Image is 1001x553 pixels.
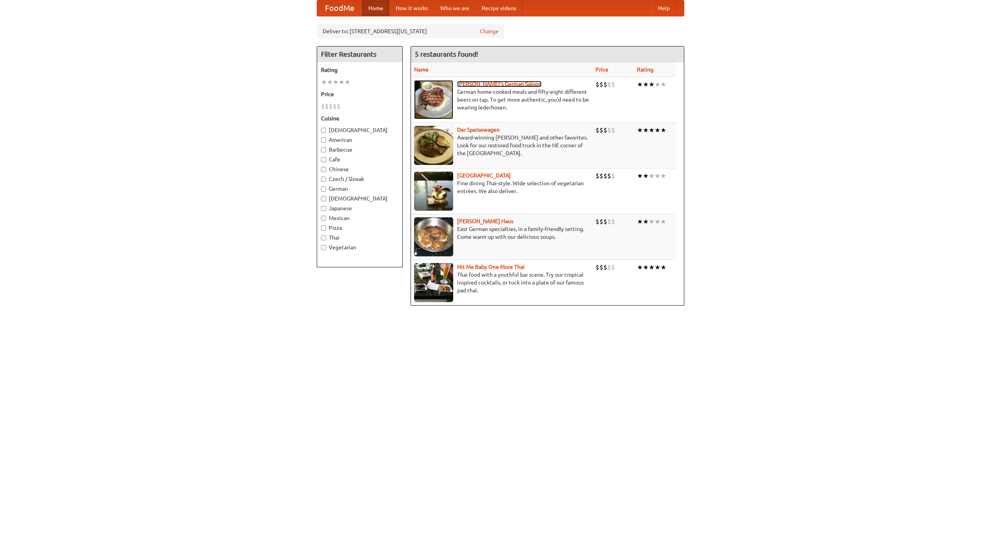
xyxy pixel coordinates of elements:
a: Change [480,27,499,35]
a: Rating [637,66,653,73]
a: [PERSON_NAME] Haus [457,218,513,224]
li: $ [611,126,615,134]
input: Czech / Slovak [321,177,326,182]
li: ★ [655,217,660,226]
a: Price [596,66,608,73]
li: $ [599,217,603,226]
li: $ [603,217,607,226]
li: ★ [655,172,660,180]
li: $ [611,217,615,226]
a: FoodMe [317,0,362,16]
img: esthers.jpg [414,80,453,119]
label: Japanese [321,204,398,212]
li: ★ [344,78,350,86]
li: $ [607,263,611,272]
li: $ [607,172,611,180]
li: ★ [339,78,344,86]
li: ★ [649,217,655,226]
li: ★ [637,172,643,180]
li: $ [607,126,611,134]
li: $ [596,126,599,134]
li: $ [333,102,337,111]
p: Fine dining Thai-style. Wide selection of vegetarian entrées. We also deliver. [414,179,589,195]
a: Who we are [434,0,475,16]
li: ★ [321,78,327,86]
h5: Price [321,90,398,98]
li: ★ [643,263,649,272]
li: $ [599,80,603,89]
li: ★ [655,80,660,89]
p: Thai food with a youthful bar scene. Try our tropical inspired cocktails, or tuck into a plate of... [414,271,589,294]
a: [GEOGRAPHIC_DATA] [457,172,511,179]
li: ★ [649,126,655,134]
img: babythai.jpg [414,263,453,302]
li: $ [611,172,615,180]
input: Pizza [321,225,326,231]
p: German home-cooked meals and fifty-eight different beers on tap. To get more authentic, you'd nee... [414,88,589,111]
p: Award-winning [PERSON_NAME] and other favorites. Look for our restored food truck in the NE corne... [414,134,589,157]
label: Vegetarian [321,243,398,251]
label: Cafe [321,156,398,163]
li: ★ [637,80,643,89]
label: Czech / Slovak [321,175,398,183]
img: speisewagen.jpg [414,126,453,165]
a: How it works [389,0,434,16]
li: $ [596,80,599,89]
input: Japanese [321,206,326,211]
a: Home [362,0,389,16]
input: [DEMOGRAPHIC_DATA] [321,128,326,133]
label: Mexican [321,214,398,222]
li: $ [599,172,603,180]
li: $ [603,263,607,272]
li: ★ [649,172,655,180]
input: [DEMOGRAPHIC_DATA] [321,196,326,201]
li: ★ [660,172,666,180]
input: Chinese [321,167,326,172]
label: [DEMOGRAPHIC_DATA] [321,126,398,134]
a: Hit Me Baby One More Thai [457,264,525,270]
li: ★ [637,217,643,226]
li: ★ [649,80,655,89]
li: $ [321,102,325,111]
li: $ [596,263,599,272]
li: ★ [655,263,660,272]
h5: Cuisine [321,115,398,122]
a: Der Speisewagen [457,127,500,133]
li: ★ [660,126,666,134]
input: German [321,186,326,191]
li: $ [611,80,615,89]
div: Deliver to: [STREET_ADDRESS][US_STATE] [317,24,504,38]
li: $ [325,102,329,111]
a: [PERSON_NAME]'s German Saloon [457,81,542,87]
label: Chinese [321,165,398,173]
li: ★ [649,263,655,272]
li: ★ [327,78,333,86]
img: satay.jpg [414,172,453,211]
input: Thai [321,235,326,240]
li: $ [599,263,603,272]
input: Mexican [321,216,326,221]
li: $ [596,217,599,226]
a: Recipe videos [475,0,522,16]
a: Name [414,66,429,73]
li: $ [611,263,615,272]
li: $ [596,172,599,180]
li: $ [603,80,607,89]
li: ★ [660,263,666,272]
li: $ [329,102,333,111]
li: $ [337,102,341,111]
input: Barbecue [321,147,326,152]
input: Vegetarian [321,245,326,250]
li: ★ [660,80,666,89]
img: kohlhaus.jpg [414,217,453,256]
label: American [321,136,398,144]
li: $ [603,172,607,180]
label: Thai [321,234,398,242]
li: $ [599,126,603,134]
li: ★ [637,126,643,134]
li: $ [603,126,607,134]
h5: Rating [321,66,398,74]
li: $ [607,217,611,226]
